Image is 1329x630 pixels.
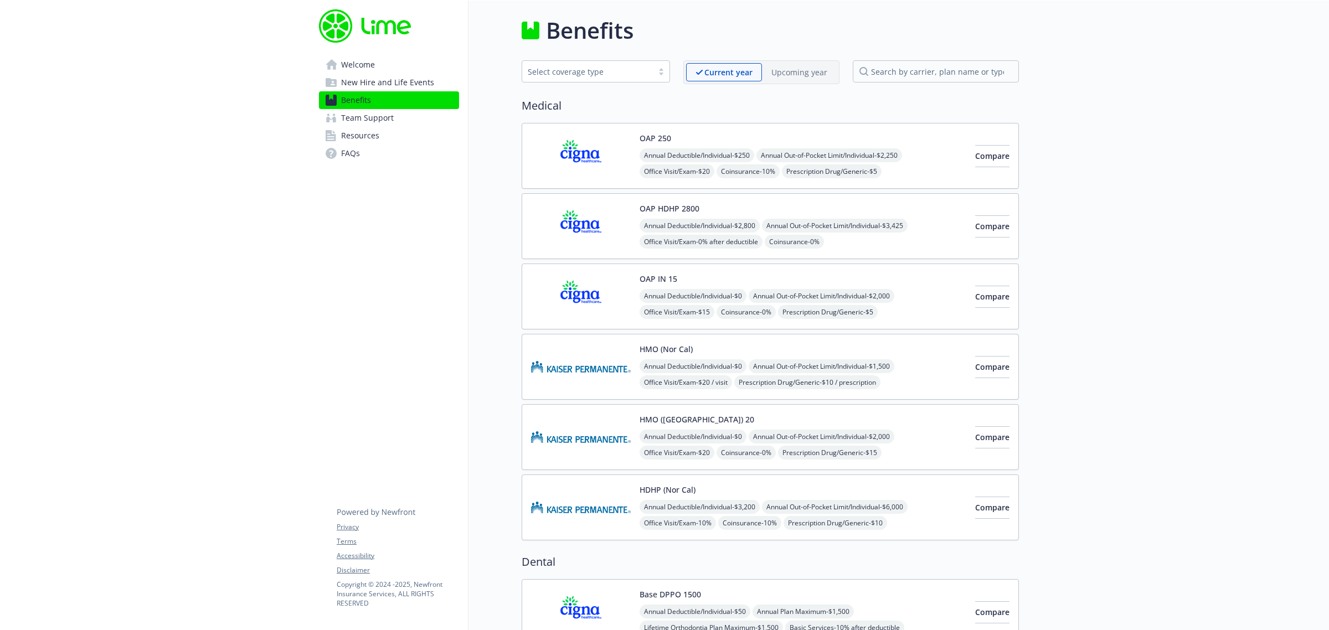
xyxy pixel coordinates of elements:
span: Prescription Drug/Generic - $10 / prescription [734,375,880,389]
img: Kaiser Permanente Insurance Company carrier logo [531,343,631,390]
a: Resources [319,127,459,144]
span: Annual Out-of-Pocket Limit/Individual - $2,250 [756,148,902,162]
span: Compare [975,151,1009,161]
p: Copyright © 2024 - 2025 , Newfront Insurance Services, ALL RIGHTS RESERVED [337,580,459,608]
div: Select coverage type [528,66,647,78]
span: Office Visit/Exam - 10% [640,516,716,530]
a: Accessibility [337,551,459,561]
span: Annual Deductible/Individual - $0 [640,430,746,443]
span: Coinsurance - 0% [717,305,776,319]
span: Office Visit/Exam - $20 [640,446,714,459]
span: Compare [975,607,1009,617]
input: search by carrier, plan name or type [853,60,1019,82]
button: Compare [975,356,1009,378]
span: Office Visit/Exam - $15 [640,305,714,319]
button: HMO ([GEOGRAPHIC_DATA]) 20 [640,414,754,425]
span: Annual Out-of-Pocket Limit/Individual - $2,000 [749,289,894,303]
img: CIGNA carrier logo [531,203,631,250]
span: Annual Out-of-Pocket Limit/Individual - $2,000 [749,430,894,443]
span: Office Visit/Exam - $20 [640,164,714,178]
span: Annual Out-of-Pocket Limit/Individual - $3,425 [762,219,908,233]
span: New Hire and Life Events [341,74,434,91]
button: Compare [975,286,1009,308]
span: Office Visit/Exam - 0% after deductible [640,235,763,249]
span: Compare [975,221,1009,231]
span: Annual Deductible/Individual - $2,800 [640,219,760,233]
a: Disclaimer [337,565,459,575]
span: Prescription Drug/Generic - $5 [782,164,882,178]
button: Compare [975,145,1009,167]
button: HDHP (Nor Cal) [640,484,696,495]
a: Team Support [319,109,459,127]
img: CIGNA carrier logo [531,273,631,320]
button: OAP IN 15 [640,273,677,285]
a: Privacy [337,522,459,532]
a: Terms [337,536,459,546]
span: Prescription Drug/Generic - $5 [778,305,878,319]
span: Coinsurance - 10% [718,516,781,530]
span: Prescription Drug/Generic - $15 [778,446,882,459]
span: Resources [341,127,379,144]
span: Compare [975,432,1009,442]
span: Coinsurance - 10% [717,164,780,178]
span: Team Support [341,109,394,127]
span: Annual Out-of-Pocket Limit/Individual - $6,000 [762,500,908,514]
button: OAP 250 [640,132,671,144]
span: Compare [975,362,1009,372]
h2: Medical [522,97,1019,114]
h1: Benefits [546,14,633,47]
span: Annual Deductible/Individual - $250 [640,148,754,162]
span: Welcome [341,56,375,74]
a: New Hire and Life Events [319,74,459,91]
button: Compare [975,215,1009,237]
a: Benefits [319,91,459,109]
button: OAP HDHP 2800 [640,203,699,214]
span: FAQs [341,144,360,162]
span: Compare [975,502,1009,513]
img: Kaiser Permanente Insurance Company carrier logo [531,414,631,461]
span: Office Visit/Exam - $20 / visit [640,375,732,389]
p: Upcoming year [771,66,827,78]
a: Welcome [319,56,459,74]
button: Compare [975,426,1009,448]
button: Base DPPO 1500 [640,588,701,600]
span: Benefits [341,91,371,109]
h2: Dental [522,554,1019,570]
span: Annual Out-of-Pocket Limit/Individual - $1,500 [749,359,894,373]
span: Annual Deductible/Individual - $3,200 [640,500,760,514]
button: Compare [975,497,1009,519]
img: CIGNA carrier logo [531,132,631,179]
a: FAQs [319,144,459,162]
img: Kaiser Permanente Insurance Company carrier logo [531,484,631,531]
button: HMO (Nor Cal) [640,343,693,355]
span: Compare [975,291,1009,302]
span: Annual Deductible/Individual - $0 [640,359,746,373]
button: Compare [975,601,1009,623]
span: Coinsurance - 0% [717,446,776,459]
span: Annual Deductible/Individual - $0 [640,289,746,303]
span: Coinsurance - 0% [765,235,824,249]
span: Annual Plan Maximum - $1,500 [753,605,854,618]
p: Current year [704,66,753,78]
span: Annual Deductible/Individual - $50 [640,605,750,618]
span: Prescription Drug/Generic - $10 [784,516,887,530]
